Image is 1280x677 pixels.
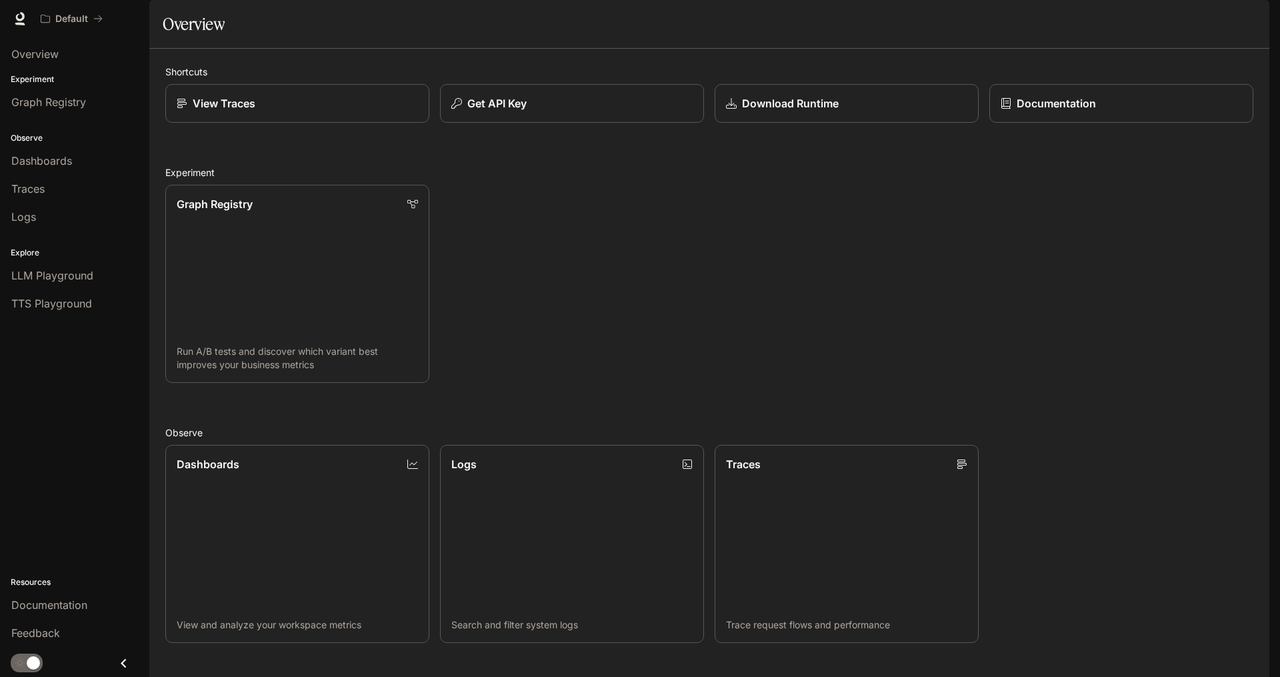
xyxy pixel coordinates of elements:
[467,95,527,111] p: Get API Key
[165,165,1253,179] h2: Experiment
[177,618,418,632] p: View and analyze your workspace metrics
[193,95,255,111] p: View Traces
[715,84,979,123] a: Download Runtime
[742,95,839,111] p: Download Runtime
[989,84,1253,123] a: Documentation
[177,196,253,212] p: Graph Registry
[165,426,1253,440] h2: Observe
[440,84,704,123] button: Get API Key
[715,445,979,643] a: TracesTrace request flows and performance
[165,185,429,383] a: Graph RegistryRun A/B tests and discover which variant best improves your business metrics
[726,456,761,472] p: Traces
[163,11,225,37] h1: Overview
[35,5,109,32] button: All workspaces
[165,445,429,643] a: DashboardsView and analyze your workspace metrics
[177,345,418,372] p: Run A/B tests and discover which variant best improves your business metrics
[177,456,239,472] p: Dashboards
[55,13,88,25] p: Default
[726,618,967,632] p: Trace request flows and performance
[1017,95,1096,111] p: Documentation
[451,618,693,632] p: Search and filter system logs
[165,65,1253,79] h2: Shortcuts
[451,456,477,472] p: Logs
[440,445,704,643] a: LogsSearch and filter system logs
[165,84,429,123] a: View Traces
